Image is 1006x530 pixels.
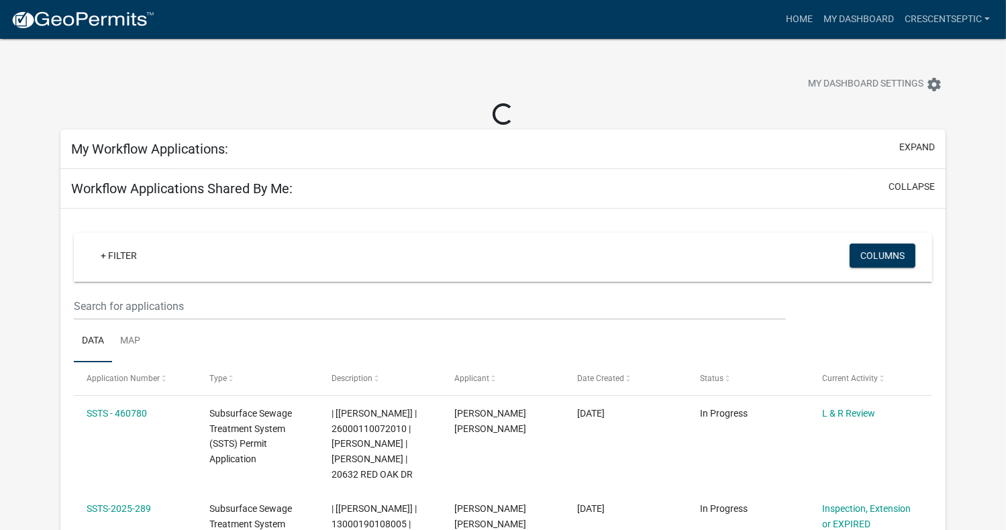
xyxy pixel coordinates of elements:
span: Applicant [454,374,489,383]
a: SSTS - 460780 [87,408,147,419]
a: + Filter [90,244,148,268]
button: My Dashboard Settingssettings [797,71,953,97]
h5: Workflow Applications Shared By Me: [71,180,293,197]
span: Peter Ross Johnson [454,503,526,529]
i: settings [926,76,942,93]
span: My Dashboard Settings [808,76,923,93]
button: Columns [850,244,915,268]
button: expand [899,140,935,154]
span: Peter Ross Johnson [454,408,526,434]
datatable-header-cell: Status [687,362,809,394]
datatable-header-cell: Date Created [564,362,687,394]
a: Data [74,320,112,363]
span: Application Number [87,374,160,383]
a: Inspection, Extension or EXPIRED [822,503,911,529]
span: Date Created [577,374,624,383]
span: Subsurface Sewage Treatment System (SSTS) Permit Application [209,408,292,464]
span: 08/01/2025 [577,503,605,514]
span: Type [209,374,227,383]
a: SSTS-2025-289 [87,503,151,514]
span: 08/07/2025 [577,408,605,419]
span: Current Activity [822,374,878,383]
datatable-header-cell: Type [197,362,319,394]
span: | [Alexis Newark] | 26000110072010 | DUANE SWENSON | JUDITH SWENSON | 20632 RED OAK DR [332,408,417,480]
datatable-header-cell: Application Number [74,362,197,394]
datatable-header-cell: Description [319,362,442,394]
span: In Progress [700,408,748,419]
a: Home [781,7,818,32]
input: Search for applications [74,293,786,320]
h5: My Workflow Applications: [71,141,228,157]
a: L & R Review [822,408,875,419]
span: In Progress [700,503,748,514]
a: Crescentseptic [899,7,995,32]
span: Description [332,374,373,383]
button: collapse [889,180,935,194]
a: My Dashboard [818,7,899,32]
datatable-header-cell: Current Activity [809,362,932,394]
datatable-header-cell: Applicant [442,362,564,394]
span: Status [700,374,723,383]
a: Map [112,320,148,363]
